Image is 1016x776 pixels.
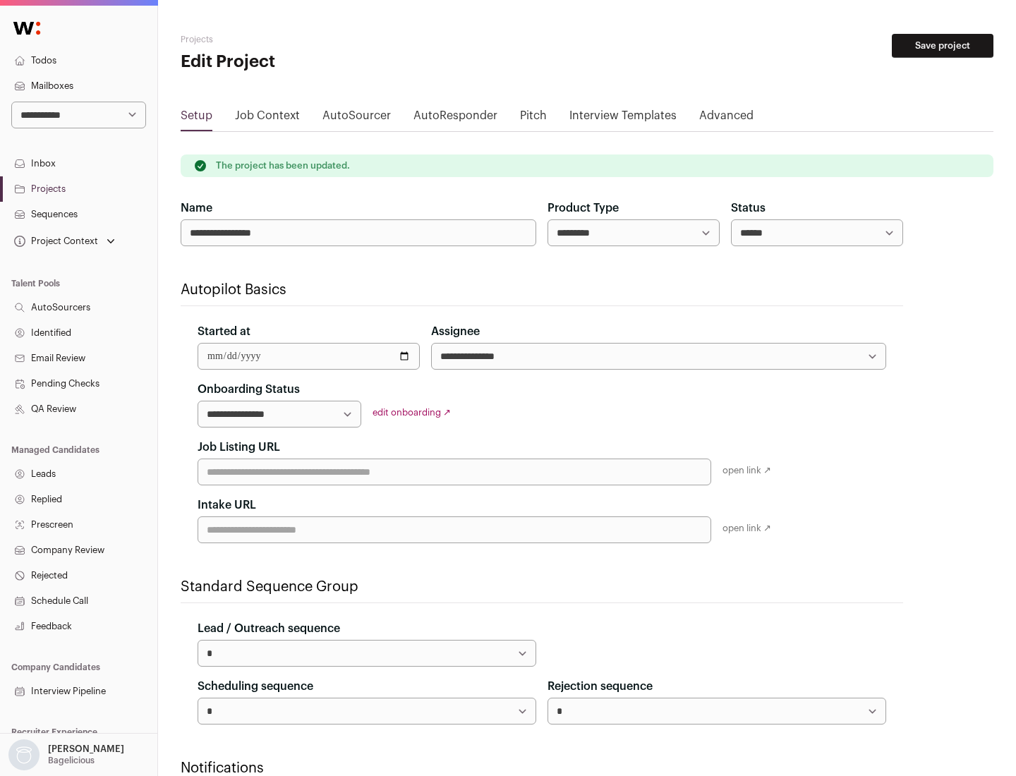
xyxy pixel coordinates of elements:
label: Assignee [431,323,480,340]
a: AutoSourcer [322,107,391,130]
label: Status [731,200,766,217]
img: nopic.png [8,739,40,770]
label: Lead / Outreach sequence [198,620,340,637]
a: Advanced [699,107,754,130]
h2: Projects [181,34,452,45]
h1: Edit Project [181,51,452,73]
label: Rejection sequence [548,678,653,695]
a: Setup [181,107,212,130]
label: Scheduling sequence [198,678,313,695]
label: Started at [198,323,250,340]
button: Save project [892,34,993,58]
a: Interview Templates [569,107,677,130]
a: edit onboarding ↗ [373,408,451,417]
p: Bagelicious [48,755,95,766]
label: Name [181,200,212,217]
div: Project Context [11,236,98,247]
p: The project has been updated. [216,160,350,171]
h2: Autopilot Basics [181,280,903,300]
a: Job Context [235,107,300,130]
a: AutoResponder [413,107,497,130]
img: Wellfound [6,14,48,42]
a: Pitch [520,107,547,130]
button: Open dropdown [6,739,127,770]
h2: Standard Sequence Group [181,577,903,597]
p: [PERSON_NAME] [48,744,124,755]
label: Product Type [548,200,619,217]
button: Open dropdown [11,231,118,251]
label: Onboarding Status [198,381,300,398]
label: Job Listing URL [198,439,280,456]
label: Intake URL [198,497,256,514]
